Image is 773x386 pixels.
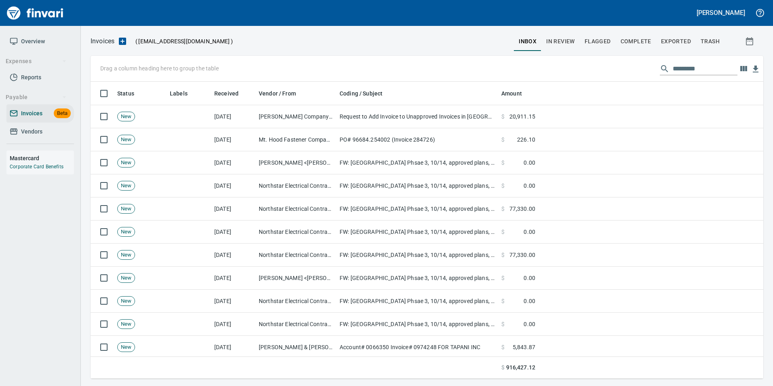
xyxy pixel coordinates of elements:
[501,320,505,328] span: $
[118,228,135,236] span: New
[501,112,505,121] span: $
[661,36,691,47] span: Exported
[524,182,535,190] span: 0.00
[211,105,256,128] td: [DATE]
[211,267,256,290] td: [DATE]
[259,89,296,98] span: Vendor / From
[256,151,336,174] td: [PERSON_NAME] <[PERSON_NAME][EMAIL_ADDRESS][PERSON_NAME][DOMAIN_NAME]>
[100,64,219,72] p: Drag a column heading here to group the table
[137,37,230,45] span: [EMAIL_ADDRESS][DOMAIN_NAME]
[117,89,145,98] span: Status
[336,290,498,313] td: FW: [GEOGRAPHIC_DATA] Phsae 3, 10/14, approved plans, subcontract, [DATE] billing from [GEOGRAPHI...
[524,159,535,167] span: 0.00
[501,89,532,98] span: Amount
[211,221,256,244] td: [DATE]
[585,36,611,47] span: Flagged
[256,105,336,128] td: [PERSON_NAME] Company Inc. (1-10431)
[2,54,70,69] button: Expenses
[259,89,306,98] span: Vendor / From
[118,205,135,213] span: New
[737,34,763,49] button: Show invoices within a particular date range
[211,336,256,359] td: [DATE]
[501,182,505,190] span: $
[701,36,720,47] span: trash
[524,297,535,305] span: 0.00
[336,221,498,244] td: FW: [GEOGRAPHIC_DATA] Phsae 3, 10/14, approved plans, subcontract, [DATE] billing from [GEOGRAPHI...
[118,136,135,144] span: New
[501,251,505,259] span: $
[336,128,498,151] td: PO# 96684.254002 (Invoice 284726)
[336,244,498,267] td: FW: [GEOGRAPHIC_DATA] Phsae 3, 10/14, approved plans, subcontract, [DATE] billing from [GEOGRAPHI...
[506,363,535,372] span: 916,427.12
[10,164,63,170] a: Corporate Card Benefits
[256,174,336,197] td: Northstar Electrical Contractors, LLC (1-24615)
[118,274,135,282] span: New
[6,123,74,141] a: Vendors
[501,363,505,372] span: $
[118,159,135,167] span: New
[256,267,336,290] td: [PERSON_NAME] <[PERSON_NAME][EMAIL_ADDRESS][PERSON_NAME][DOMAIN_NAME]>
[501,205,505,213] span: $
[524,228,535,236] span: 0.00
[54,109,71,118] span: Beta
[118,344,135,351] span: New
[336,174,498,197] td: FW: [GEOGRAPHIC_DATA] Phsae 3, 10/14, approved plans, subcontract, [DATE] billing from [GEOGRAPHI...
[501,89,522,98] span: Amount
[211,313,256,336] td: [DATE]
[336,151,498,174] td: FW: [GEOGRAPHIC_DATA] Phsae 3, 10/14, approved plans, subcontract, [DATE] billing from [GEOGRAPHI...
[501,297,505,305] span: $
[211,290,256,313] td: [DATE]
[117,89,134,98] span: Status
[6,32,74,51] a: Overview
[6,104,74,123] a: InvoicesBeta
[6,68,74,87] a: Reports
[6,92,67,102] span: Payable
[501,228,505,236] span: $
[750,63,762,75] button: Download Table
[211,128,256,151] td: [DATE]
[501,159,505,167] span: $
[546,36,575,47] span: In Review
[336,197,498,221] td: FW: [GEOGRAPHIC_DATA] Phsae 3, 10/14, approved plans, subcontract, [DATE] billing from [GEOGRAPHI...
[21,127,42,137] span: Vendors
[5,3,65,23] img: Finvari
[118,182,135,190] span: New
[621,36,651,47] span: Complete
[336,267,498,290] td: FW: [GEOGRAPHIC_DATA] Phsae 3, 10/14, approved plans, subcontract, [DATE] billing from [GEOGRAPHI...
[256,128,336,151] td: Mt. Hood Fastener Company (1-10679)
[340,89,393,98] span: Coding / Subject
[6,56,67,66] span: Expenses
[211,151,256,174] td: [DATE]
[697,8,745,17] h5: [PERSON_NAME]
[21,36,45,47] span: Overview
[501,136,505,144] span: $
[21,72,41,83] span: Reports
[10,154,74,163] h6: Mastercard
[91,36,114,46] p: Invoices
[695,6,747,19] button: [PERSON_NAME]
[517,136,535,144] span: 226.10
[340,89,382,98] span: Coding / Subject
[256,244,336,267] td: Northstar Electrical Contractors, LLC (1-24615)
[214,89,249,98] span: Received
[509,251,535,259] span: 77,330.00
[501,274,505,282] span: $
[509,112,535,121] span: 20,911.15
[256,221,336,244] td: Northstar Electrical Contractors, LLC (1-24615)
[256,290,336,313] td: Northstar Electrical Contractors, LLC (1-24615)
[118,251,135,259] span: New
[170,89,198,98] span: Labels
[91,36,114,46] nav: breadcrumb
[118,320,135,328] span: New
[336,313,498,336] td: FW: [GEOGRAPHIC_DATA] Phsae 3, 10/14, approved plans, subcontract, [DATE] billing from [GEOGRAPHI...
[131,37,233,45] p: ( )
[118,113,135,121] span: New
[336,336,498,359] td: Account# 0066350 Invoice# 0974248 FOR TAPANI INC
[501,343,505,351] span: $
[513,343,535,351] span: 5,843.87
[214,89,239,98] span: Received
[2,90,70,105] button: Payable
[114,36,131,46] button: Upload an Invoice
[509,205,535,213] span: 77,330.00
